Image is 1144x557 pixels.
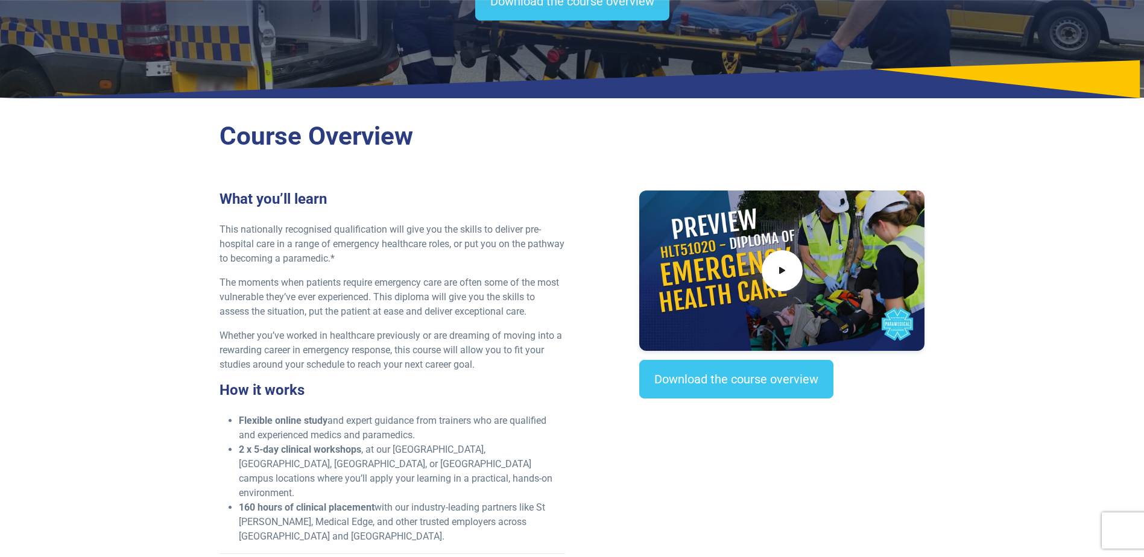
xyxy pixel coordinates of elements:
strong: 160 hours of clinical placement [239,502,374,513]
iframe: EmbedSocial Universal Widget [639,423,924,485]
li: , at our [GEOGRAPHIC_DATA], [GEOGRAPHIC_DATA], [GEOGRAPHIC_DATA], or [GEOGRAPHIC_DATA] campus loc... [239,442,565,500]
li: with our industry-leading partners like St [PERSON_NAME], Medical Edge, and other trusted employe... [239,500,565,544]
h3: What you’ll learn [220,190,565,208]
strong: 2 x 5-day clinical workshops [239,444,361,455]
li: and expert guidance from trainers who are qualified and experienced medics and paramedics. [239,414,565,442]
p: The moments when patients require emergency care are often some of the most vulnerable they’ve ev... [220,275,565,319]
p: Whether you’ve worked in healthcare previously or are dreaming of moving into a rewarding career ... [220,329,565,372]
h3: How it works [220,382,565,399]
p: This nationally recognised qualification will give you the skills to deliver pre-hospital care in... [220,222,565,266]
strong: Flexible online study [239,415,327,426]
h2: Course Overview [220,121,925,152]
a: Download the course overview [639,360,833,398]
